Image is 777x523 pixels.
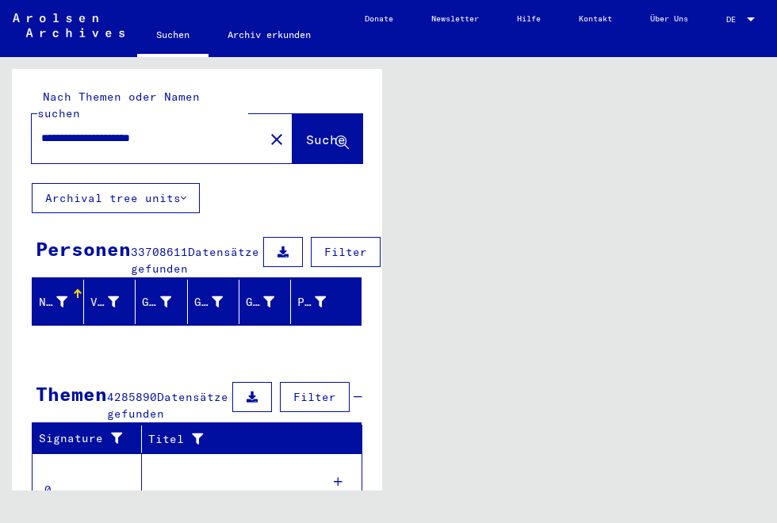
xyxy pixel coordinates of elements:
[239,280,291,324] mat-header-cell: Geburtsdatum
[90,294,119,311] div: Vorname
[142,294,170,311] div: Geburtsname
[107,390,157,404] span: 4285890
[90,289,139,315] div: Vorname
[306,132,346,147] span: Suche
[293,114,362,163] button: Suche
[136,280,187,324] mat-header-cell: Geburtsname
[293,390,336,404] span: Filter
[33,280,84,324] mat-header-cell: Nachname
[107,390,228,421] span: Datensätze gefunden
[194,289,243,315] div: Geburt‏
[36,380,107,408] div: Themen
[37,90,200,120] mat-label: Nach Themen oder Namen suchen
[280,382,350,412] button: Filter
[194,294,223,311] div: Geburt‏
[84,280,136,324] mat-header-cell: Vorname
[36,235,131,263] div: Personen
[311,237,381,267] button: Filter
[246,294,274,311] div: Geburtsdatum
[209,16,330,54] a: Archiv erkunden
[246,289,294,315] div: Geburtsdatum
[154,491,282,507] div: Globale Findmittel
[291,280,361,324] mat-header-cell: Prisoner #
[188,280,239,324] mat-header-cell: Geburt‏
[32,183,200,213] button: Archival tree units
[261,123,293,155] button: Clear
[324,245,367,259] span: Filter
[297,294,326,311] div: Prisoner #
[39,426,145,452] div: Signature
[39,430,129,447] div: Signature
[297,289,346,315] div: Prisoner #
[131,245,188,259] span: 33708611
[39,289,87,315] div: Nachname
[13,13,124,37] img: Arolsen_neg.svg
[726,15,744,24] span: DE
[267,130,286,149] mat-icon: close
[137,16,209,57] a: Suchen
[39,294,67,311] div: Nachname
[148,426,346,452] div: Titel
[131,245,259,276] span: Datensätze gefunden
[148,431,331,448] div: Titel
[142,289,190,315] div: Geburtsname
